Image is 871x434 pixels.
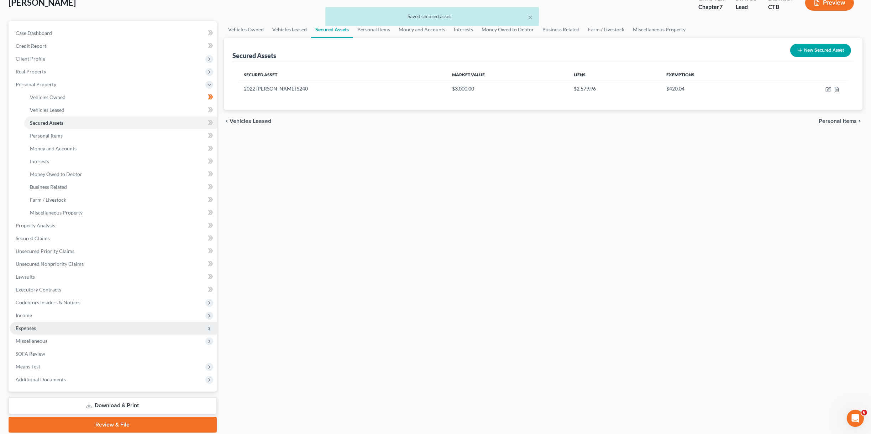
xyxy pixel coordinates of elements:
[16,376,66,382] span: Additional Documents
[30,197,66,203] span: Farm / Livestock
[16,363,40,370] span: Means Test
[16,325,36,331] span: Expenses
[16,312,32,318] span: Income
[24,206,217,219] a: Miscellaneous Property
[847,410,864,427] iframe: Intercom live chat
[790,44,851,57] button: New Secured Asset
[238,68,446,82] th: Secured Asset
[10,258,217,270] a: Unsecured Nonpriority Claims
[16,68,46,74] span: Real Property
[568,68,660,82] th: Liens
[230,118,271,124] span: Vehicles Leased
[446,82,568,95] td: $3,000.00
[30,120,63,126] span: Secured Assets
[24,117,217,129] a: Secured Assets
[24,142,217,155] a: Money and Accounts
[16,81,56,87] span: Personal Property
[861,410,867,415] span: 6
[10,270,217,283] a: Lawsuits
[224,118,271,124] button: chevron_left Vehicles Leased
[30,158,49,164] span: Interests
[24,155,217,168] a: Interests
[9,417,217,433] a: Review & File
[224,21,268,38] a: Vehicles Owned
[819,118,862,124] button: Personal Items chevron_right
[698,3,724,11] div: Chapter
[857,118,862,124] i: chevron_right
[30,133,63,139] span: Personal Items
[30,94,65,100] span: Vehicles Owned
[9,397,217,414] a: Download & Print
[568,82,660,95] td: $2,579.96
[16,56,45,62] span: Client Profile
[450,21,477,38] a: Interests
[16,299,80,305] span: Codebtors Insiders & Notices
[30,107,64,113] span: Vehicles Leased
[768,3,794,11] div: CTB
[819,118,857,124] span: Personal Items
[24,129,217,142] a: Personal Items
[736,3,757,11] div: Lead
[661,82,770,95] td: $420.04
[24,193,217,206] a: Farm / Livestock
[10,219,217,232] a: Property Analysis
[311,21,353,38] a: Secured Assets
[16,338,47,344] span: Miscellaneous
[331,13,533,20] div: Saved secured asset
[238,82,446,95] td: 2022 [PERSON_NAME] S240
[16,261,84,267] span: Unsecured Nonpriority Claims
[16,235,50,241] span: Secured Claims
[16,30,52,36] span: Case Dashboard
[268,21,311,38] a: Vehicles Leased
[30,210,83,216] span: Miscellaneous Property
[24,181,217,193] a: Business Related
[24,91,217,104] a: Vehicles Owned
[10,27,217,40] a: Case Dashboard
[30,184,67,190] span: Business Related
[224,118,230,124] i: chevron_left
[10,347,217,360] a: SOFA Review
[16,286,61,293] span: Executory Contracts
[10,283,217,296] a: Executory Contracts
[16,222,55,228] span: Property Analysis
[10,40,217,52] a: Credit Report
[30,145,77,151] span: Money and Accounts
[477,21,538,38] a: Money Owed to Debtor
[16,43,46,49] span: Credit Report
[394,21,450,38] a: Money and Accounts
[538,21,584,38] a: Business Related
[661,68,770,82] th: Exemptions
[16,248,74,254] span: Unsecured Priority Claims
[446,68,568,82] th: Market Value
[719,3,723,10] span: 7
[10,245,217,258] a: Unsecured Priority Claims
[16,351,45,357] span: SOFA Review
[353,21,394,38] a: Personal Items
[24,104,217,117] a: Vehicles Leased
[10,232,217,245] a: Secured Claims
[16,274,35,280] span: Lawsuits
[232,51,276,60] div: Secured Assets
[584,21,629,38] a: Farm / Livestock
[24,168,217,181] a: Money Owed to Debtor
[30,171,82,177] span: Money Owed to Debtor
[629,21,690,38] a: Miscellaneous Property
[528,13,533,21] button: ×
